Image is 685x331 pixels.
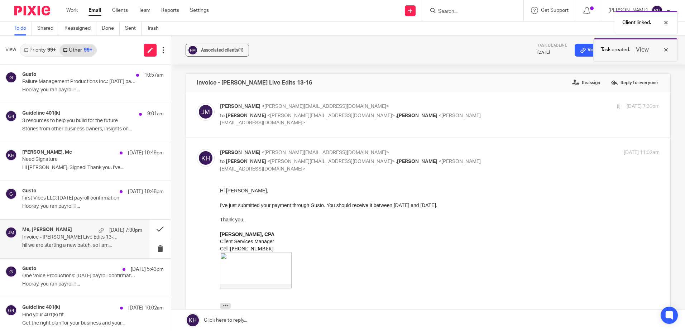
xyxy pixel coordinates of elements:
[22,87,164,93] p: Hooray, you ran payroll!! ...
[634,45,651,54] button: View
[161,7,179,14] a: Reports
[22,149,72,155] h4: [PERSON_NAME], Me
[220,159,225,164] span: to
[22,266,37,272] h4: Gusto
[88,7,101,14] a: Email
[396,113,397,118] span: ,
[226,159,266,164] span: [PERSON_NAME]
[601,46,630,53] p: Task created.
[187,45,198,56] img: svg%3E
[22,188,37,194] h4: Gusto
[10,59,54,64] span: [PHONE_NUMBER]
[22,281,164,287] p: Hooray, you ran payroll!! ...
[128,149,164,157] p: [DATE] 10:49pm
[186,44,249,57] button: Associated clients(1)
[22,243,142,249] p: hi! we are starting a new batch, so i am...
[22,312,135,318] p: Find your 401(k) fit
[139,7,150,14] a: Team
[59,44,96,56] a: Other99+
[220,150,260,155] span: [PERSON_NAME]
[112,7,128,14] a: Clients
[37,21,59,35] a: Shared
[109,227,142,234] p: [DATE] 7:30pm
[22,79,135,85] p: Failure Management Productions Inc.: [DATE] payroll confirmation
[22,72,37,78] h4: Gusto
[22,195,135,201] p: First Vibes LLC: [DATE] payroll confirmation
[5,149,17,161] img: svg%3E
[5,227,17,238] img: svg%3E
[22,203,164,210] p: Hooray, you ran payroll!! ...
[609,77,660,88] label: Reply to everyone
[14,6,50,15] img: Pixie
[22,157,135,163] p: Need Signature
[47,48,56,53] div: 99+
[622,19,651,26] p: Client linked.
[197,103,215,121] img: svg%3E
[267,159,395,164] span: <[PERSON_NAME][EMAIL_ADDRESS][DOMAIN_NAME]>
[396,159,397,164] span: ,
[624,149,660,157] p: [DATE] 11:02am
[128,188,164,195] p: [DATE] 10:48pm
[5,188,17,200] img: svg%3E
[102,21,120,35] a: Done
[5,110,17,122] img: svg%3E
[570,77,602,88] label: Reassign
[22,273,135,279] p: One Voice Productions: [DATE] payroll confirmation
[226,113,266,118] span: [PERSON_NAME]
[238,48,244,52] span: (1)
[397,159,437,164] span: [PERSON_NAME]
[190,7,209,14] a: Settings
[22,126,164,132] p: Stories from other business owners, insights on...
[651,5,663,16] img: svg%3E
[20,44,59,56] a: Priority99+
[22,304,60,311] h4: Guideline 401(k)
[128,304,164,312] p: [DATE] 10:02am
[84,48,92,53] div: 99+
[262,150,389,155] span: <[PERSON_NAME][EMAIL_ADDRESS][DOMAIN_NAME]>
[125,21,142,35] a: Sent
[5,266,17,277] img: svg%3E
[22,165,164,171] p: Hi [PERSON_NAME], Signed! Thank you. I've...
[5,304,17,316] img: svg%3E
[22,118,135,124] p: 3 resources to help you build for the future
[5,72,17,83] img: svg%3E
[22,110,60,116] h4: Guideline 401(k)
[22,227,72,233] h4: Me, [PERSON_NAME]
[64,21,96,35] a: Reassigned
[201,48,244,52] span: Associated clients
[22,234,118,240] p: Invoice - [PERSON_NAME] Live Edits 13-16
[131,266,164,273] p: [DATE] 5:43pm
[22,320,164,326] p: Get the right plan for your business and your...
[147,21,164,35] a: Trash
[220,104,260,109] span: [PERSON_NAME]
[262,104,389,109] span: <[PERSON_NAME][EMAIL_ADDRESS][DOMAIN_NAME]>
[197,149,215,167] img: svg%3E
[220,159,481,172] span: <[PERSON_NAME][EMAIL_ADDRESS][DOMAIN_NAME]>
[5,46,16,54] span: View
[14,21,32,35] a: To do
[197,79,312,86] h4: Invoice - [PERSON_NAME] Live Edits 13-16
[267,113,395,118] span: <[PERSON_NAME][EMAIL_ADDRESS][DOMAIN_NAME]>
[220,113,225,118] span: to
[397,113,437,118] span: [PERSON_NAME]
[627,103,660,110] p: [DATE] 7:30pm
[144,72,164,79] p: 10:57am
[66,7,78,14] a: Work
[147,110,164,117] p: 9:01am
